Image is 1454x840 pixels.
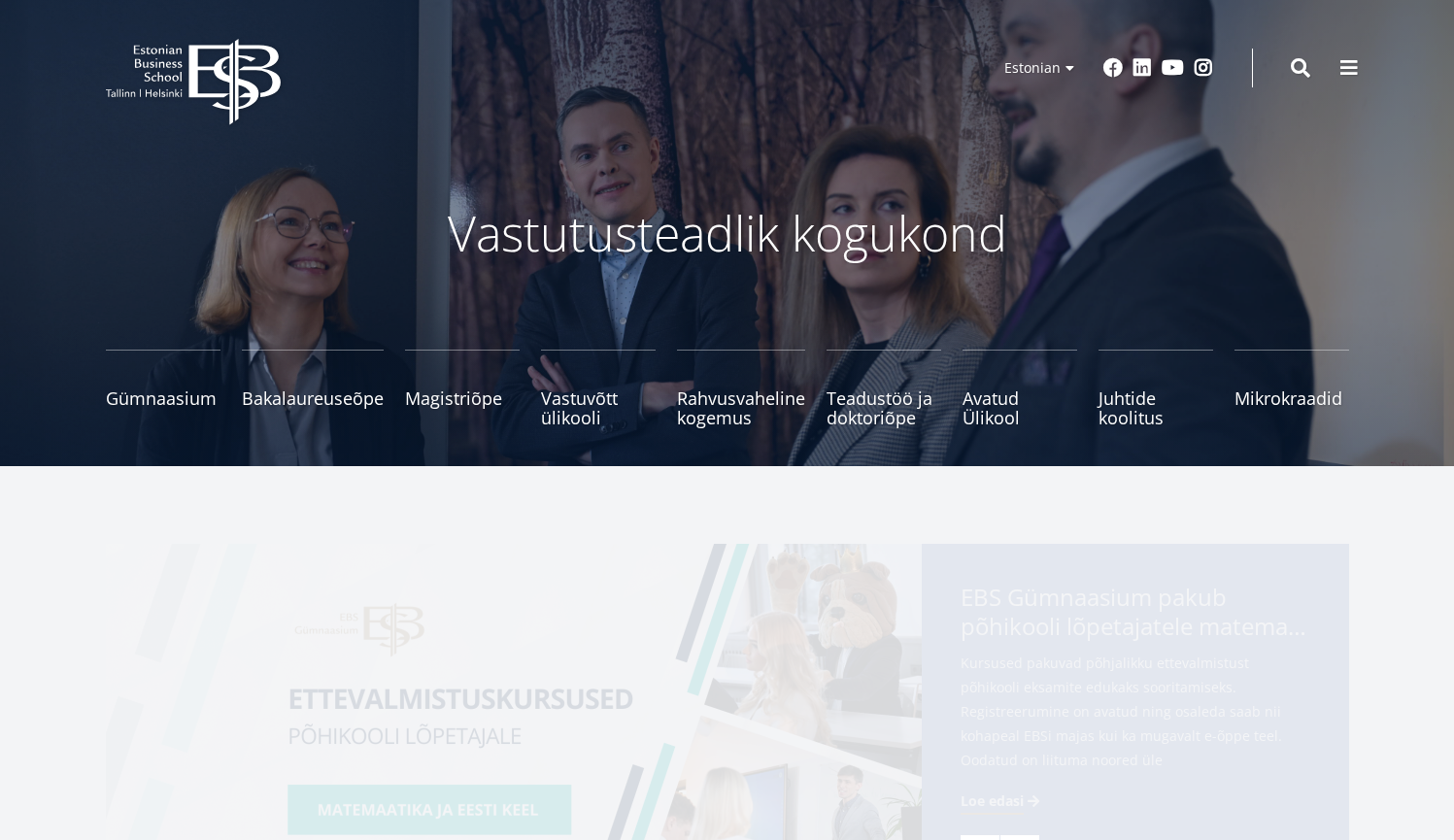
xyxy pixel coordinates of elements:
a: Rahvusvaheline kogemus [677,350,805,427]
a: Juhtide koolitus [1099,350,1213,427]
span: Teadustöö ja doktoriõpe [827,388,941,427]
span: Bakalaureuseõpe [242,388,384,408]
span: Avatud Ülikool [963,388,1077,427]
a: Loe edasi [961,791,1043,811]
span: EBS Gümnaasium pakub [961,583,1310,647]
span: põhikooli lõpetajatele matemaatika- ja eesti keele kursuseid [961,612,1310,641]
a: Teadustöö ja doktoriõpe [827,350,941,427]
a: Magistriõpe [405,350,520,427]
span: Rahvusvaheline kogemus [677,388,805,427]
span: Loe edasi [961,791,1024,811]
span: Kursused pakuvad põhjalikku ettevalmistust põhikooli eksamite edukaks sooritamiseks. Registreerum... [961,651,1310,803]
span: Mikrokraadid [1234,388,1349,408]
span: Magistriõpe [405,388,520,408]
a: Instagram [1194,58,1213,78]
span: Gümnaasium [106,388,220,408]
a: Youtube [1162,58,1184,78]
p: Vastutusteadlik kogukond [213,204,1242,262]
a: Facebook [1103,58,1123,78]
a: Bakalaureuseõpe [242,350,384,427]
a: Avatud Ülikool [963,350,1077,427]
a: Mikrokraadid [1234,350,1349,427]
span: Juhtide koolitus [1099,388,1213,427]
span: Vastuvõtt ülikooli [541,388,656,427]
a: Gümnaasium [106,350,220,427]
a: Linkedin [1133,58,1152,78]
a: Vastuvõtt ülikooli [541,350,656,427]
